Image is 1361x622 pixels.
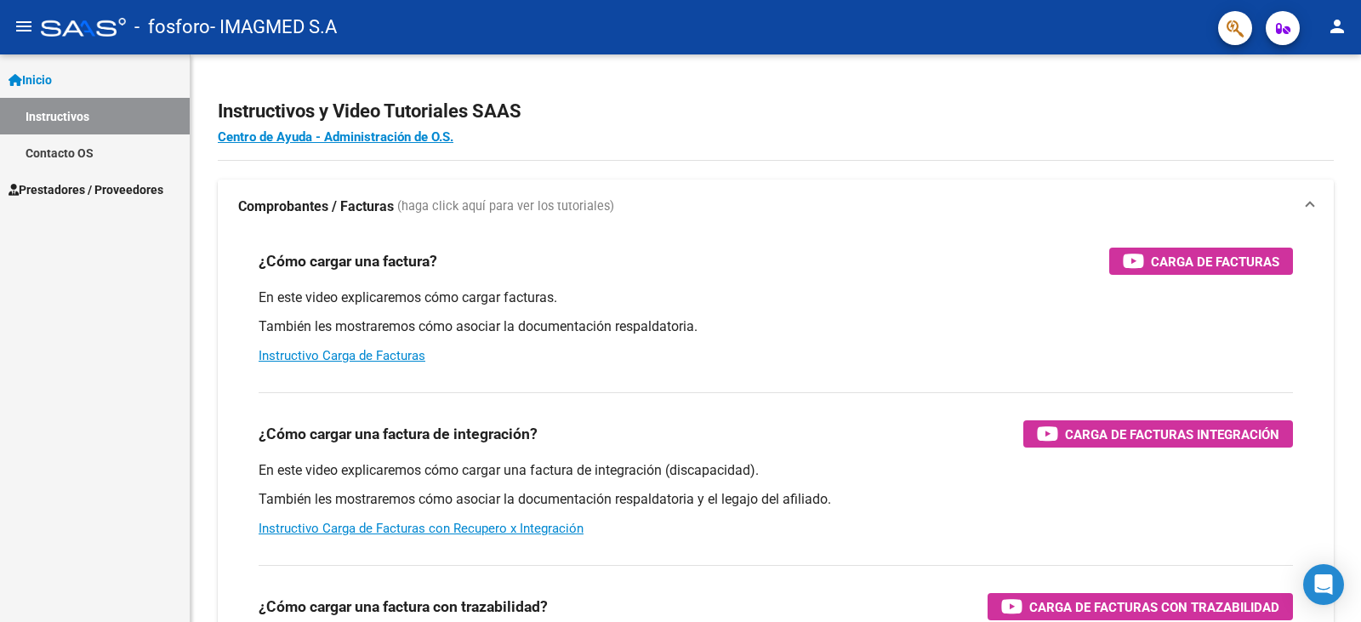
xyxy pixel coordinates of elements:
[1303,564,1344,605] div: Open Intercom Messenger
[1065,424,1279,445] span: Carga de Facturas Integración
[259,317,1293,336] p: También les mostraremos cómo asociar la documentación respaldatoria.
[259,348,425,363] a: Instructivo Carga de Facturas
[259,461,1293,480] p: En este video explicaremos cómo cargar una factura de integración (discapacidad).
[238,197,394,216] strong: Comprobantes / Facturas
[1023,420,1293,448] button: Carga de Facturas Integración
[1327,16,1347,37] mat-icon: person
[9,180,163,199] span: Prestadores / Proveedores
[1029,596,1279,618] span: Carga de Facturas con Trazabilidad
[259,288,1293,307] p: En este video explicaremos cómo cargar facturas.
[988,593,1293,620] button: Carga de Facturas con Trazabilidad
[259,595,548,619] h3: ¿Cómo cargar una factura con trazabilidad?
[1109,248,1293,275] button: Carga de Facturas
[218,95,1334,128] h2: Instructivos y Video Tutoriales SAAS
[259,490,1293,509] p: También les mostraremos cómo asociar la documentación respaldatoria y el legajo del afiliado.
[210,9,337,46] span: - IMAGMED S.A
[1151,251,1279,272] span: Carga de Facturas
[397,197,614,216] span: (haga click aquí para ver los tutoriales)
[9,71,52,89] span: Inicio
[259,521,584,536] a: Instructivo Carga de Facturas con Recupero x Integración
[259,249,437,273] h3: ¿Cómo cargar una factura?
[259,422,538,446] h3: ¿Cómo cargar una factura de integración?
[134,9,210,46] span: - fosforo
[14,16,34,37] mat-icon: menu
[218,129,453,145] a: Centro de Ayuda - Administración de O.S.
[218,180,1334,234] mat-expansion-panel-header: Comprobantes / Facturas (haga click aquí para ver los tutoriales)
